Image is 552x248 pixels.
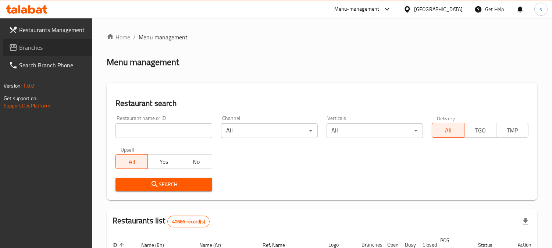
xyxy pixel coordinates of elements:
div: All [327,123,423,138]
span: Get support on: [4,93,38,103]
h2: Restaurant search [115,98,528,109]
label: Upsell [121,147,134,152]
a: Search Branch Phone [3,56,92,74]
a: Restaurants Management [3,21,92,39]
button: No [180,154,212,169]
h2: Menu management [107,56,179,68]
span: All [119,156,145,167]
a: Branches [3,39,92,56]
button: Search [115,178,212,191]
a: Home [107,33,130,42]
span: Yes [151,156,177,167]
span: All [435,125,461,136]
span: Version: [4,81,22,91]
a: Support.OpsPlatform [4,101,50,110]
label: Delivery [437,116,455,121]
span: TMP [499,125,526,136]
span: s [539,5,542,13]
span: Restaurants Management [19,25,86,34]
button: TGO [464,123,496,138]
span: 1.0.0 [23,81,34,91]
span: Branches [19,43,86,52]
h2: Restaurants list [113,215,210,227]
button: All [115,154,148,169]
input: Search for restaurant name or ID.. [115,123,212,138]
nav: breadcrumb [107,33,537,42]
div: Menu-management [334,5,380,14]
span: No [183,156,209,167]
button: TMP [496,123,528,138]
div: All [221,123,318,138]
span: 40666 record(s) [168,218,209,225]
span: Search [121,180,206,189]
div: Total records count [167,216,210,227]
span: Menu management [139,33,188,42]
li: / [133,33,136,42]
span: Search Branch Phone [19,61,86,70]
button: Yes [147,154,180,169]
div: [GEOGRAPHIC_DATA] [414,5,463,13]
div: Export file [517,213,534,230]
button: All [432,123,464,138]
span: TGO [467,125,494,136]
